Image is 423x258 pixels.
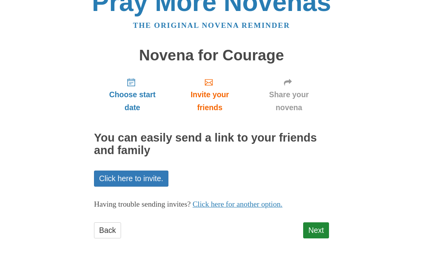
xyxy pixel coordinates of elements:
a: Choose start date [94,71,171,118]
h1: Novena for Courage [94,47,329,64]
span: Having trouble sending invites? [94,200,191,208]
span: Share your novena [257,88,321,114]
a: Invite your friends [171,71,249,118]
a: Click here to invite. [94,171,168,187]
a: Back [94,222,121,238]
a: Share your novena [249,71,329,118]
span: Choose start date [102,88,163,114]
a: Next [303,222,329,238]
span: Invite your friends [179,88,241,114]
h2: You can easily send a link to your friends and family [94,132,329,157]
a: Click here for another option. [193,200,283,208]
a: The original novena reminder [133,21,290,29]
